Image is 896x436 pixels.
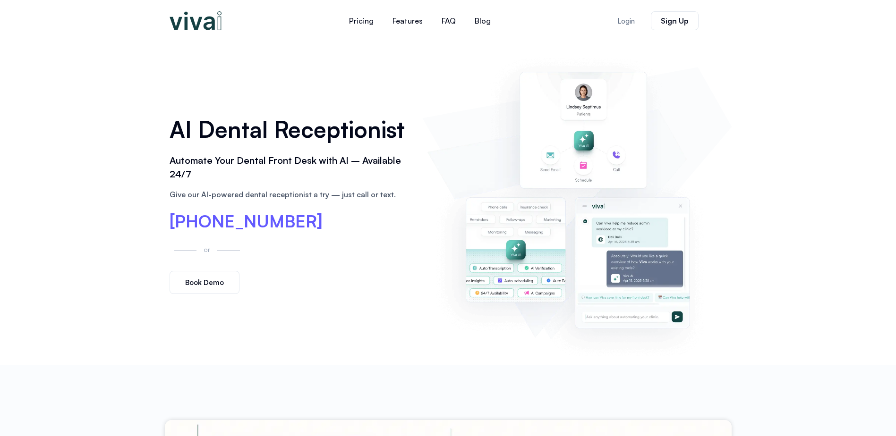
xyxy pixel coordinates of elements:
a: Blog [465,9,500,32]
p: or [201,244,213,255]
span: Book Demo [185,279,224,286]
p: Give our AI-powered dental receptionist a try — just call or text. [170,189,413,200]
a: Login [606,12,646,30]
a: FAQ [432,9,465,32]
a: [PHONE_NUMBER] [170,213,323,230]
span: Sign Up [661,17,689,25]
nav: Menu [283,9,557,32]
a: Pricing [340,9,383,32]
h1: AI Dental Receptionist [170,113,413,146]
span: Login [617,17,635,25]
a: Features [383,9,432,32]
a: Book Demo [170,271,239,294]
img: AI dental receptionist dashboard – virtual receptionist dental office [427,51,726,356]
a: Sign Up [651,11,699,30]
h2: Automate Your Dental Front Desk with AI – Available 24/7 [170,154,413,181]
